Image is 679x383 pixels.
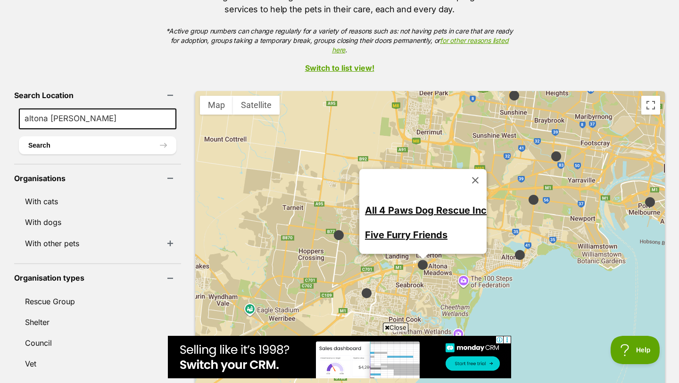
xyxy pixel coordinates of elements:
[611,336,660,364] iframe: Help Scout Beacon - Open
[166,27,513,54] em: *Active group numbers can change regularly for a variety of reasons such as: not having pets in c...
[14,333,181,353] a: Council
[365,204,487,216] a: All 4 Paws Dog Rescue Inc
[14,233,181,254] li: With other pets
[14,312,181,332] a: Shelter
[233,96,280,115] button: Show satellite imagery
[200,96,233,115] button: Show street map
[14,191,181,211] a: With cats
[14,174,181,183] header: Organisations
[168,336,511,378] iframe: Advertisement
[14,212,181,232] a: With dogs
[641,96,660,115] button: Toggle fullscreen view
[14,354,181,374] a: Vet
[19,136,176,154] button: Search
[365,229,447,241] a: Five Furry Friends
[14,91,181,100] header: Search Location
[19,108,176,129] input: Suburb/Postcode
[383,323,408,332] span: Close
[14,274,181,282] header: Organisation types
[464,169,487,191] button: Close
[14,291,181,311] a: Rescue Group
